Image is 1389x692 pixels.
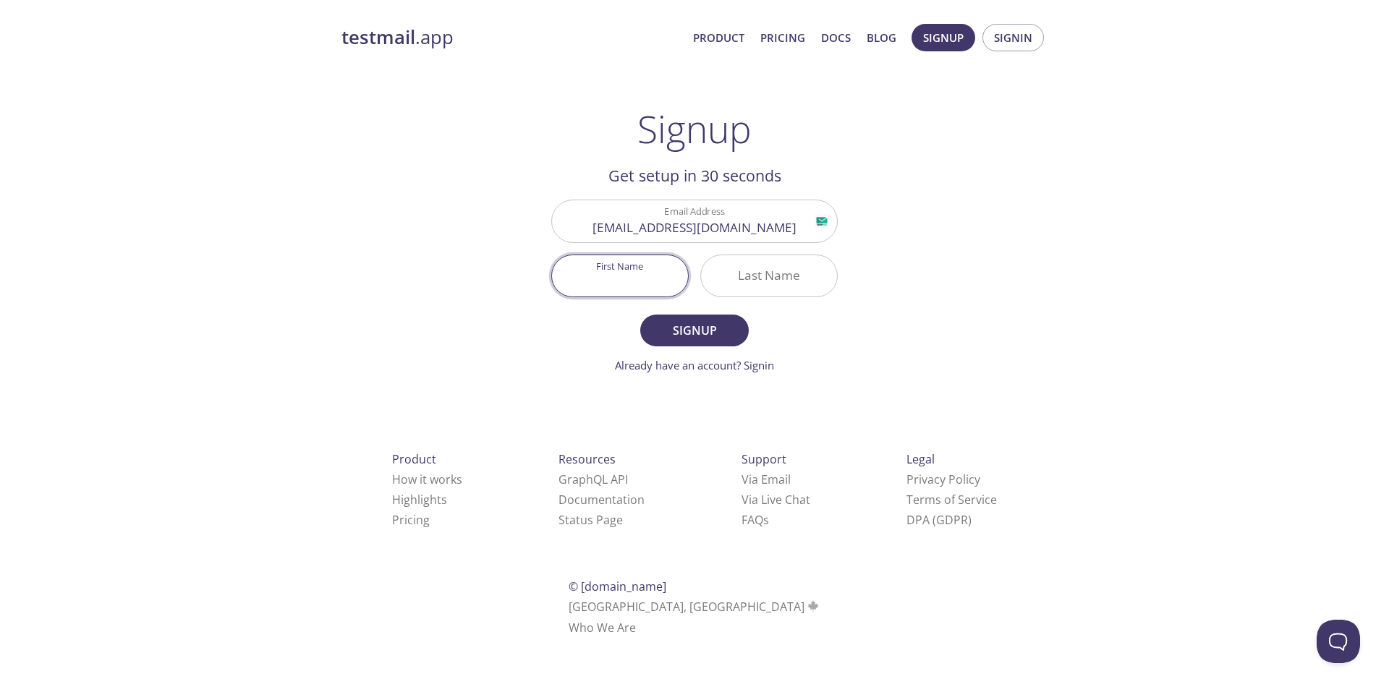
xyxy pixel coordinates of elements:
button: Signin [982,24,1044,51]
span: Support [742,451,786,467]
span: [GEOGRAPHIC_DATA], [GEOGRAPHIC_DATA] [569,599,821,615]
a: Terms of Service [906,492,997,508]
iframe: Help Scout Beacon - Open [1317,620,1360,663]
span: Legal [906,451,935,467]
h2: Get setup in 30 seconds [551,163,838,188]
a: Documentation [558,492,645,508]
a: Via Email [742,471,791,487]
a: Blog [867,28,896,47]
a: Via Live Chat [742,492,810,508]
strong: testmail [341,25,415,50]
button: Signup [640,315,749,346]
a: Privacy Policy [906,471,980,487]
h1: Signup [637,107,752,150]
a: testmail.app [341,25,681,50]
a: GraphQL API [558,471,628,487]
a: Highlights [392,492,447,508]
span: Resources [558,451,616,467]
a: Docs [821,28,851,47]
span: s [763,512,769,528]
a: Pricing [392,512,430,528]
span: Signup [923,28,964,47]
a: DPA (GDPR) [906,512,972,528]
a: Pricing [760,28,805,47]
a: How it works [392,471,462,487]
a: Product [693,28,744,47]
a: Status Page [558,512,623,528]
span: Product [392,451,436,467]
span: Signup [656,320,733,341]
a: Who We Are [569,620,636,636]
a: FAQ [742,512,769,528]
button: Signup [912,24,975,51]
span: © [DOMAIN_NAME] [569,578,666,594]
span: Signin [994,28,1032,47]
a: Already have an account? Signin [615,358,774,372]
